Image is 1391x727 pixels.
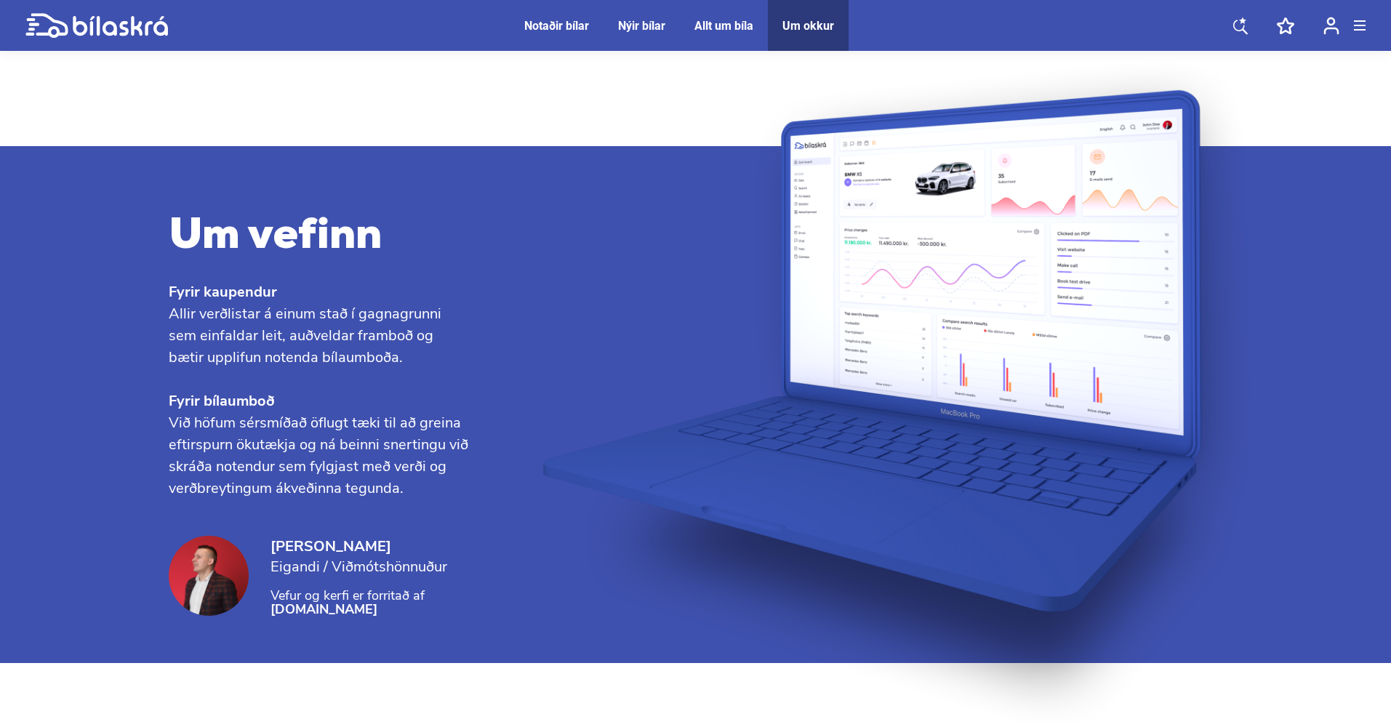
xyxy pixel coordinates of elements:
p: Við höfum sérsmíðað öflugt tæki til að greina eftirspurn ökutækja og ná beinni snertingu við skrá... [169,412,470,499]
a: [DOMAIN_NAME] [270,603,468,615]
span: Fyrir bílaumboð [169,390,470,412]
span: Fyrir kaupendur [169,281,470,303]
p: Allir verðlistar á einum stað í gagnagrunni sem einfaldar leit, auðveldar framboð og bætir upplif... [169,303,470,369]
a: Notaðir bílar [524,19,589,33]
h2: Um vefinn [169,213,470,262]
p: Vefur og kerfi er forritað af [270,590,468,615]
span: [PERSON_NAME] [270,536,468,558]
a: Allt um bíla [694,19,753,33]
a: Um okkur [782,19,834,33]
a: Nýir bílar [618,19,665,33]
img: user-login.svg [1323,17,1339,35]
span: Eigandi / Viðmótshönnuður [270,558,468,577]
